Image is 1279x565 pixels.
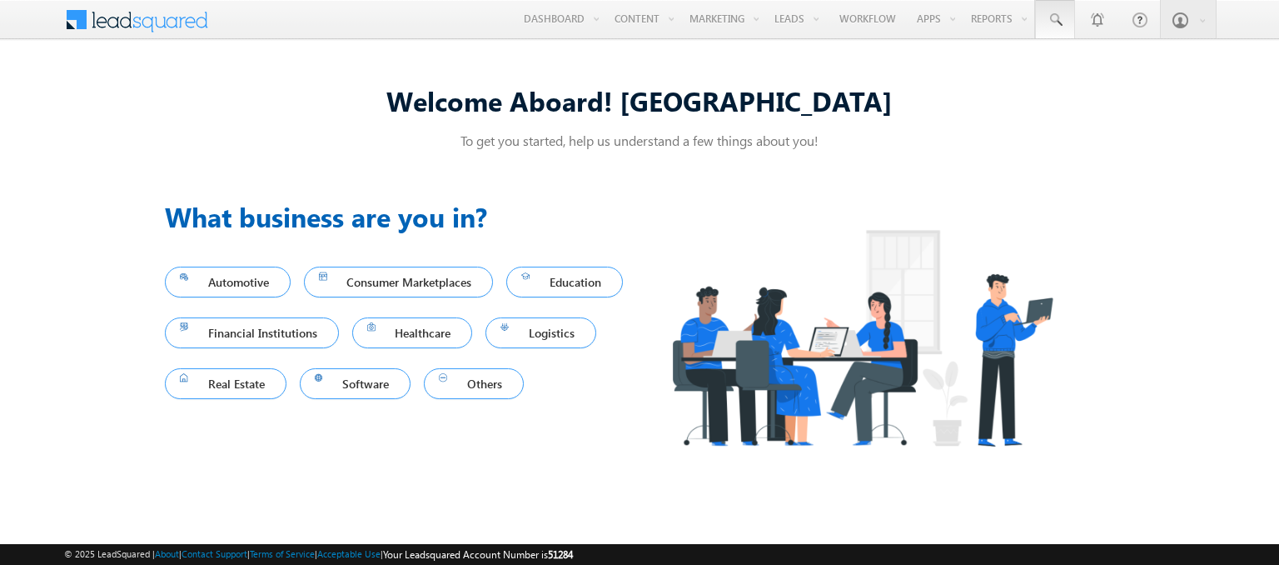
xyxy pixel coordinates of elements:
span: Consumer Marketplaces [319,271,479,293]
h3: What business are you in? [165,197,639,237]
span: Real Estate [180,372,271,395]
a: About [155,548,179,559]
span: Your Leadsquared Account Number is [383,548,573,561]
span: Education [521,271,608,293]
span: Others [439,372,509,395]
img: Industry.png [639,197,1084,479]
span: Logistics [500,322,581,344]
a: Acceptable Use [317,548,381,559]
a: Contact Support [182,548,247,559]
span: © 2025 LeadSquared | | | | | [64,547,573,562]
span: Healthcare [367,322,458,344]
p: To get you started, help us understand a few things about you! [165,132,1114,149]
span: Automotive [180,271,276,293]
span: Financial Institutions [180,322,324,344]
div: Welcome Aboard! [GEOGRAPHIC_DATA] [165,82,1114,118]
span: 51284 [548,548,573,561]
a: Terms of Service [250,548,315,559]
span: Software [315,372,396,395]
